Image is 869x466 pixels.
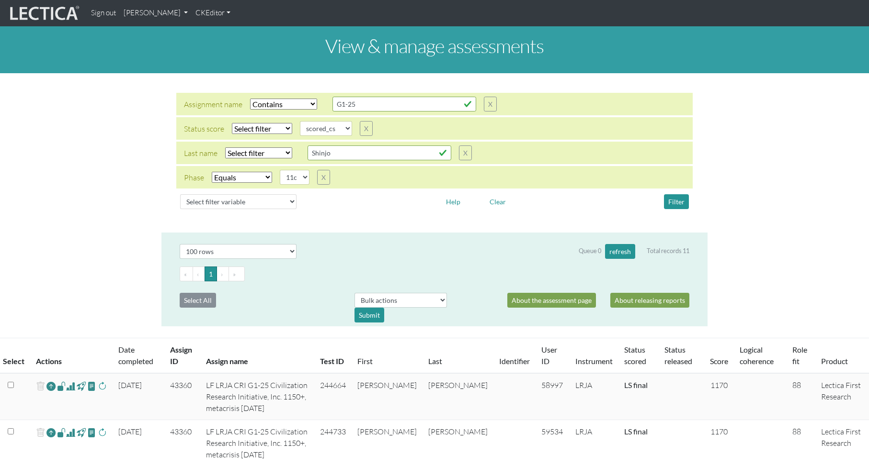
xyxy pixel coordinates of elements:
[98,380,107,392] span: rescore
[66,427,75,438] span: Analyst score
[428,356,442,366] a: Last
[499,356,530,366] a: Identifier
[314,338,352,374] th: Test ID
[87,4,120,22] a: Sign out
[164,338,201,374] th: Assign ID
[624,345,646,366] a: Status scored
[360,121,373,136] button: X
[118,345,153,366] a: Date completed
[485,194,510,209] button: Clear
[710,427,728,436] span: 1170
[710,356,728,366] a: Score
[352,373,423,420] td: [PERSON_NAME]
[357,356,373,366] a: First
[8,4,80,22] img: lecticalive
[624,427,648,436] a: Completed = assessment has been completed; CS scored = assessment has been CLAS scored; LS scored...
[314,373,352,420] td: 244664
[815,373,869,420] td: Lectica First Research
[821,356,848,366] a: Product
[57,427,66,438] span: view
[120,4,192,22] a: [PERSON_NAME]
[579,244,689,259] div: Queue 0 Total records 11
[605,244,635,259] button: refresh
[200,338,314,374] th: Assign name
[87,380,96,391] span: view
[200,373,314,420] td: LF LRJA CRI G1-25 Civilization Research Initiative, Inc. 1150+, metacrisis [DATE]
[570,373,618,420] td: LRJA
[36,426,45,440] span: delete
[36,379,45,393] span: delete
[205,266,217,281] button: Go to page 1
[30,338,113,374] th: Actions
[46,426,56,440] a: Reopen
[792,345,807,366] a: Role fit
[610,293,689,308] a: About releasing reports
[57,380,66,391] span: view
[575,356,613,366] a: Instrument
[184,147,217,159] div: Last name
[536,373,570,420] td: 58997
[87,427,96,438] span: view
[180,293,216,308] button: Select All
[423,373,493,420] td: [PERSON_NAME]
[442,194,465,209] button: Help
[459,145,472,160] button: X
[66,380,75,392] span: Analyst score
[98,427,107,438] span: rescore
[442,196,465,205] a: Help
[317,170,330,185] button: X
[624,380,648,389] a: Completed = assessment has been completed; CS scored = assessment has been CLAS scored; LS scored...
[354,308,384,322] div: Submit
[113,373,164,420] td: [DATE]
[184,123,224,134] div: Status score
[184,172,204,183] div: Phase
[46,379,56,393] a: Reopen
[664,345,692,366] a: Status released
[507,293,596,308] a: About the assessment page
[792,427,801,436] span: 88
[664,194,689,209] button: Filter
[710,380,728,390] span: 1170
[77,427,86,438] span: view
[77,380,86,391] span: view
[792,380,801,390] span: 88
[184,99,242,110] div: Assignment name
[541,345,557,366] a: User ID
[180,266,689,281] ul: Pagination
[192,4,234,22] a: CKEditor
[484,97,497,111] button: X
[164,373,201,420] td: 43360
[740,345,774,366] a: Logical coherence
